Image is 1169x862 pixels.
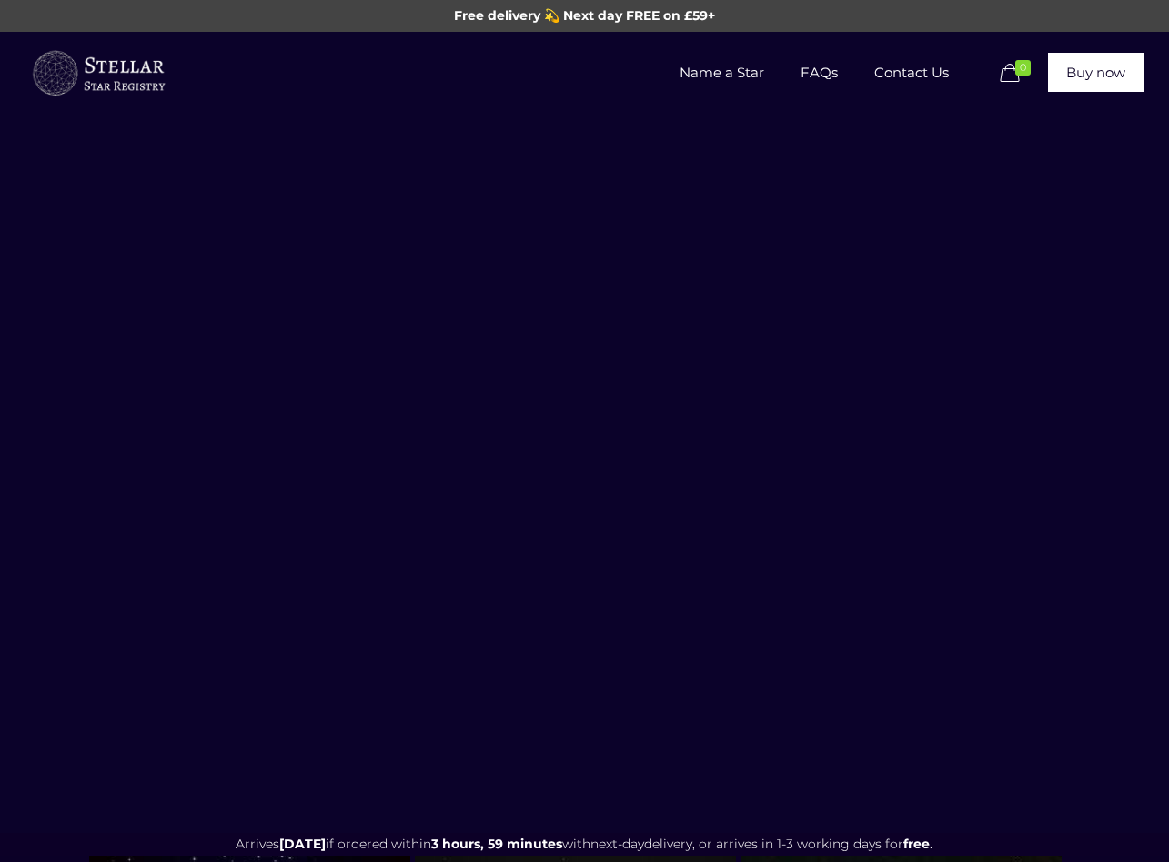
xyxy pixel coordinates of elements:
img: star-could-be-yours.png [221,94,470,167]
a: FAQs [782,32,856,114]
span: 0 [1015,60,1031,76]
span: Free delivery 💫 Next day FREE on £59+ [454,7,715,24]
a: 0 [995,63,1039,85]
span: next-day [590,836,644,852]
b: free [903,836,930,852]
span: FAQs [782,46,856,100]
span: Name a Star [661,46,782,100]
a: Contact Us [856,32,967,114]
span: Arrives if ordered within with delivery, or arrives in 1-3 working days for . [236,836,932,852]
span: Contact Us [856,46,967,100]
a: Buy now [1048,53,1144,92]
img: buyastar-logo-transparent [30,46,166,101]
span: [DATE] [279,836,326,852]
span: 3 hours, 59 minutes [431,836,562,852]
a: Name a Star [661,32,782,114]
a: Buy a Star [30,32,166,114]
